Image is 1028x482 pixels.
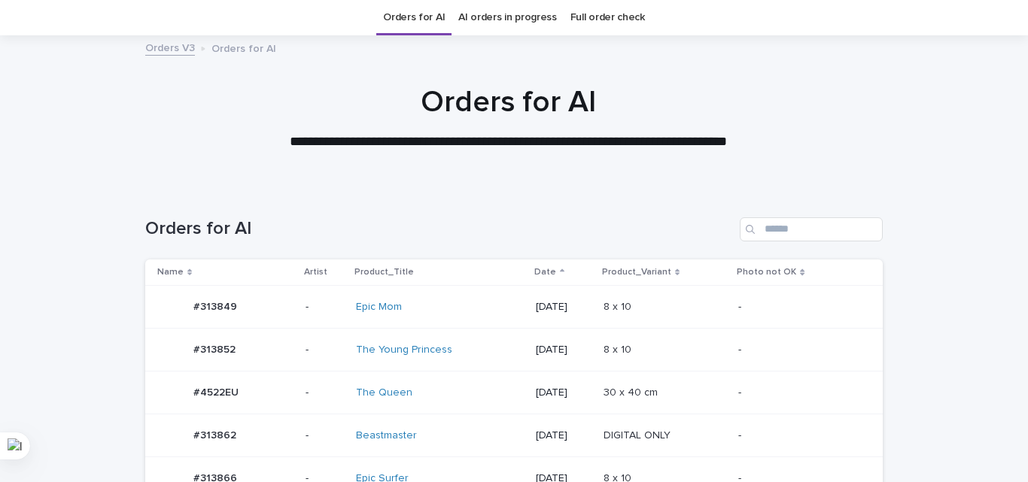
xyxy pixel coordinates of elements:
p: - [306,429,344,442]
p: [DATE] [536,429,592,442]
p: Date [534,264,556,280]
h1: Orders for AI [145,218,734,240]
p: #4522EU [193,383,242,399]
p: Name [157,264,184,280]
p: #313862 [193,426,239,442]
p: #313852 [193,341,239,356]
p: - [306,301,344,314]
a: Beastmaster [356,429,417,442]
p: 8 x 10 [604,341,634,356]
p: [DATE] [536,387,592,399]
p: Product_Title [354,264,414,280]
tr: #313862#313862 -Beastmaster [DATE]DIGITAL ONLYDIGITAL ONLY - [145,414,883,457]
tr: #313849#313849 -Epic Mom [DATE]8 x 108 x 10 - [145,286,883,329]
tr: #313852#313852 -The Young Princess [DATE]8 x 108 x 10 - [145,329,883,371]
p: 30 x 40 cm [604,383,661,399]
p: Photo not OK [737,264,796,280]
input: Search [740,217,883,241]
tr: #4522EU#4522EU -The Queen [DATE]30 x 40 cm30 x 40 cm - [145,371,883,414]
p: [DATE] [536,301,592,314]
h1: Orders for AI [140,84,877,120]
p: - [738,344,859,356]
p: Product_Variant [602,264,671,280]
p: DIGITAL ONLY [604,426,674,442]
p: [DATE] [536,344,592,356]
a: The Young Princess [356,344,452,356]
p: - [738,429,859,442]
p: - [306,387,344,399]
p: - [738,301,859,314]
a: The Queen [356,387,412,399]
p: 8 x 10 [604,298,634,314]
p: #313849 [193,298,240,314]
p: Orders for AI [211,39,276,56]
a: Epic Mom [356,301,402,314]
p: Artist [304,264,327,280]
p: - [306,344,344,356]
a: Orders V3 [145,38,195,56]
p: - [738,387,859,399]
